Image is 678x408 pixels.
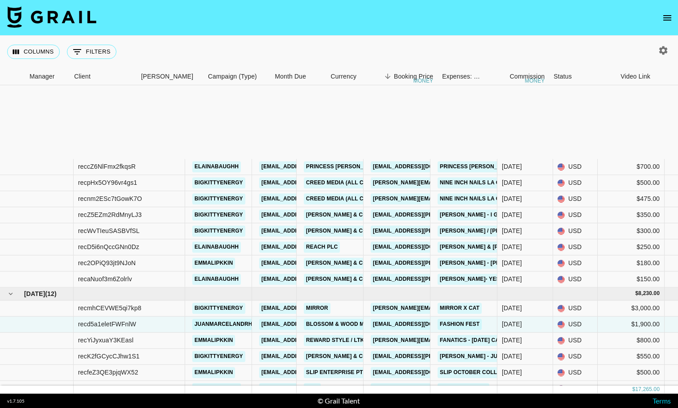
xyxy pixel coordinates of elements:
div: $800.00 [598,333,665,349]
a: juanmarcelandrhylan [192,319,269,330]
a: [EMAIL_ADDRESS][DOMAIN_NAME] [371,319,471,330]
a: [EMAIL_ADDRESS][PERSON_NAME][DOMAIN_NAME] [259,274,405,285]
a: [EMAIL_ADDRESS][PERSON_NAME][DOMAIN_NAME] [259,177,405,188]
div: Oct '25 [502,336,522,345]
div: Campaign (Type) [208,68,257,85]
div: Status [554,68,572,85]
a: [EMAIL_ADDRESS][PERSON_NAME][DOMAIN_NAME] [259,161,405,172]
a: Fashion Fest [438,319,482,330]
a: MaH on Campus [438,383,489,394]
a: elainabaughh [192,241,241,253]
div: 8,230.00 [638,290,660,298]
div: USD [553,239,598,255]
a: [EMAIL_ADDRESS][PERSON_NAME][DOMAIN_NAME] [259,351,405,362]
div: money [413,78,433,83]
div: Oct '25 [502,304,522,313]
div: recYiJyxuaY3KEasl [78,336,133,345]
a: [PERSON_NAME] & Co LLC [304,225,381,237]
div: $550.00 [598,349,665,365]
div: recmhCEVWE5qi7kp8 [78,304,141,313]
div: $250.00 [598,239,665,255]
a: [EMAIL_ADDRESS][PERSON_NAME][DOMAIN_NAME] [259,209,405,221]
div: Booker [136,68,203,85]
a: bigkittyenergy [192,303,245,314]
div: $ [632,386,635,393]
div: v 1.7.105 [7,398,25,404]
div: USD [553,271,598,287]
div: Sep '25 [502,259,522,268]
div: USD [553,223,598,239]
div: 17,265.00 [635,386,660,393]
button: hide children [4,287,17,300]
div: USD [553,365,598,381]
a: Princess [PERSON_NAME] x [DATE] [438,161,542,172]
div: Sep '25 [502,243,522,252]
a: [EMAIL_ADDRESS][PERSON_NAME][DOMAIN_NAME] [259,225,405,237]
div: USD [553,349,598,365]
div: $3,000.00 [598,300,665,316]
div: $500.00 [598,175,665,191]
div: recZ5EZm2RdMnyLJ3 [78,211,142,220]
div: recD5i6nQccGNn0Dz [78,243,139,252]
a: Princess [PERSON_NAME] USA [304,161,397,172]
div: Oct '25 [502,384,522,393]
div: Oct '25 [502,320,522,329]
div: USD [553,255,598,271]
div: $475.00 [598,191,665,207]
div: $150.00 [598,271,665,287]
a: Mirror [304,303,331,314]
a: [EMAIL_ADDRESS][DOMAIN_NAME] [371,241,471,253]
a: bigkittyenergy [192,351,245,362]
a: [PERSON_NAME] / [PERSON_NAME] - Freedom (Radio Mix) Phase 2 [438,225,629,237]
a: [PERSON_NAME] - Just Two Girls [438,351,539,362]
div: Sep '25 [502,162,522,171]
a: [EMAIL_ADDRESS][PERSON_NAME][DOMAIN_NAME] [259,258,405,269]
div: [PERSON_NAME] [141,68,193,85]
div: Sep '25 [502,195,522,204]
div: Status [549,68,616,85]
div: Month Due [270,68,326,85]
a: Reward Style / LTK [304,335,366,346]
a: Nine Inch Nails LA Concert [438,193,525,204]
a: emmalipkkin [192,367,235,378]
div: recpHx5OY96vr4gs1 [78,179,137,187]
a: Mirror X Cat [438,303,482,314]
div: Client [74,68,91,85]
div: $ [635,290,638,298]
div: $400.00 [598,381,665,397]
div: $350.00 [598,207,665,223]
button: Select columns [7,45,60,59]
a: [EMAIL_ADDRESS][PERSON_NAME][DOMAIN_NAME] [259,193,405,204]
a: Creed Media (All Campaigns) [304,177,397,188]
div: recfeZ3QE3pjqWX52 [78,368,138,377]
a: [EMAIL_ADDRESS][PERSON_NAME][DOMAIN_NAME] [371,209,516,221]
div: Sep '25 [502,227,522,236]
div: Oct '25 [502,368,522,377]
a: [EMAIL_ADDRESS][PERSON_NAME][DOMAIN_NAME] [259,303,405,314]
div: Currency [331,68,356,85]
div: Video Link [620,68,650,85]
div: reccZ6NlFmx2fkqsR [78,162,136,171]
a: [PERSON_NAME][EMAIL_ADDRESS][DOMAIN_NAME] [371,335,516,346]
a: [EMAIL_ADDRESS][DOMAIN_NAME] [371,161,471,172]
a: [PERSON_NAME] & Co LLC [304,274,381,285]
a: [PERSON_NAME] & Co LLC [304,258,381,269]
div: Expenses: Remove Commission? [438,68,482,85]
div: Month Due [275,68,306,85]
a: bigkittyenergy [192,225,245,237]
a: [EMAIL_ADDRESS][DOMAIN_NAME] [371,367,471,378]
a: bigkittyenergy [192,193,245,204]
a: elainabaughh [192,274,241,285]
a: [PERSON_NAME] & Co LLC [304,351,381,362]
div: Commission [510,68,545,85]
button: Show filters [67,45,116,59]
a: [EMAIL_ADDRESS][PERSON_NAME][DOMAIN_NAME] [259,335,405,346]
span: ( 12 ) [45,289,57,298]
div: USD [553,381,598,397]
div: recd5a1eletFWFnlW [78,320,136,329]
button: Sort [381,70,394,83]
a: bigkittyenergy [192,177,245,188]
a: [PERSON_NAME] & [PERSON_NAME] I Love Miami x Harbin Sisters [438,241,631,253]
a: [EMAIL_ADDRESS][PERSON_NAME][DOMAIN_NAME] [371,274,516,285]
div: © Grail Talent [318,396,360,405]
